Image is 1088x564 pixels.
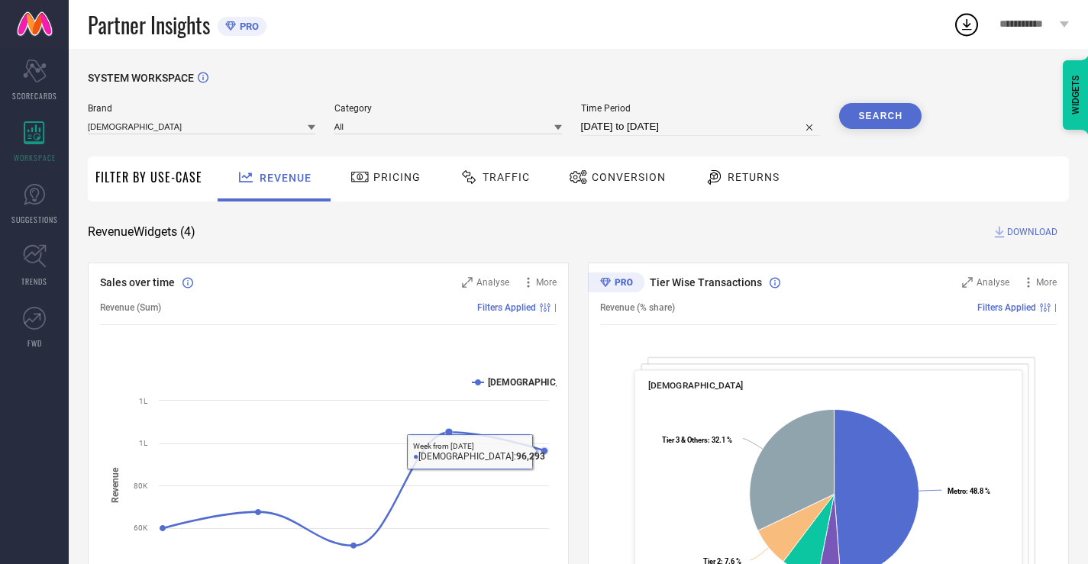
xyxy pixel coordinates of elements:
span: Traffic [483,171,530,183]
span: SCORECARDS [12,90,57,102]
span: FWD [27,337,42,349]
span: Category [334,103,562,114]
span: WORKSPACE [14,152,56,163]
text: 1L [139,397,148,405]
span: Analyse [476,277,509,288]
tspan: Revenue [110,467,121,503]
span: More [536,277,557,288]
span: Revenue [260,172,312,184]
text: 60K [134,524,148,532]
span: Time Period [581,103,821,114]
span: Conversion [592,171,666,183]
tspan: Tier 3 & Others [662,436,708,444]
span: Filter By Use-Case [95,168,202,186]
span: Filters Applied [477,302,536,313]
div: Premium [588,272,644,295]
span: Returns [728,171,780,183]
span: Revenue (% share) [600,302,675,313]
span: | [1054,302,1057,313]
tspan: Metro [948,487,966,495]
span: Brand [88,103,315,114]
text: : 48.8 % [948,487,990,495]
span: DOWNLOAD [1007,224,1057,240]
svg: Zoom [462,277,473,288]
span: Partner Insights [88,9,210,40]
span: Sales over time [100,276,175,288]
span: Analyse [977,277,1009,288]
span: Pricing [373,171,421,183]
text: [DEMOGRAPHIC_DATA] [488,377,584,388]
div: Open download list [953,11,980,38]
span: SYSTEM WORKSPACE [88,72,194,84]
span: SUGGESTIONS [11,214,58,225]
span: [DEMOGRAPHIC_DATA] [648,380,744,391]
button: Search [839,103,922,129]
span: | [554,302,557,313]
span: Filters Applied [977,302,1036,313]
span: Tier Wise Transactions [650,276,762,288]
span: Revenue (Sum) [100,302,161,313]
input: Select time period [581,118,821,136]
text: : 32.1 % [662,436,732,444]
svg: Zoom [962,277,973,288]
text: 80K [134,482,148,490]
span: Revenue Widgets ( 4 ) [88,224,195,240]
text: 1L [139,439,148,447]
span: TRENDS [21,276,47,287]
span: More [1036,277,1057,288]
span: PRO [236,21,259,32]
